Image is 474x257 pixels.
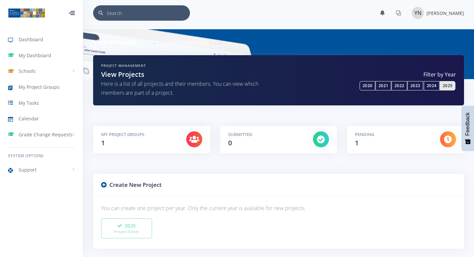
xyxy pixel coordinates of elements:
[101,204,456,213] p: You can create one project per year. Only the current year is available for new projects.
[101,181,456,189] h3: Create New Project
[101,69,274,79] h2: View Projects
[101,138,105,147] span: 1
[376,81,391,90] a: 2021
[228,131,303,138] h5: Submitted
[108,229,145,235] small: Project Exists
[93,37,136,47] h6: View Projects
[107,5,190,21] input: Search
[19,36,43,43] span: Dashboard
[424,81,439,90] a: 2024
[101,131,176,138] h5: My Project Groups
[208,39,223,46] li: List
[461,106,474,151] button: Feedback - Show survey
[412,7,424,19] img: Image placeholder
[19,83,60,90] span: My Project Groups
[440,81,455,90] a: 2025
[101,79,274,97] p: Here is a list of all projects and their members. You can view which members are part of a project.
[284,70,456,78] label: Filter by Year
[355,131,430,138] h5: Pending
[8,153,75,159] h6: System Options
[19,166,37,173] span: Support
[146,39,223,46] nav: breadcrumb
[19,99,39,106] span: My Tasks
[228,138,232,147] span: 0
[406,6,464,20] a: Image placeholder [PERSON_NAME]
[19,67,36,74] span: Schools
[392,81,407,90] a: 2022
[360,81,375,90] a: 2020
[355,138,359,147] span: 1
[19,131,73,138] span: Grade Change Requests
[465,112,471,136] span: Feedback
[8,8,45,18] img: ...
[407,81,423,90] a: 2023
[101,63,274,68] h6: Project Management
[158,40,208,46] a: Projects Management
[426,10,464,16] span: [PERSON_NAME]
[101,218,152,238] button: 2025Project Exists
[19,52,51,59] span: My Dashboard
[19,115,39,122] span: Calendar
